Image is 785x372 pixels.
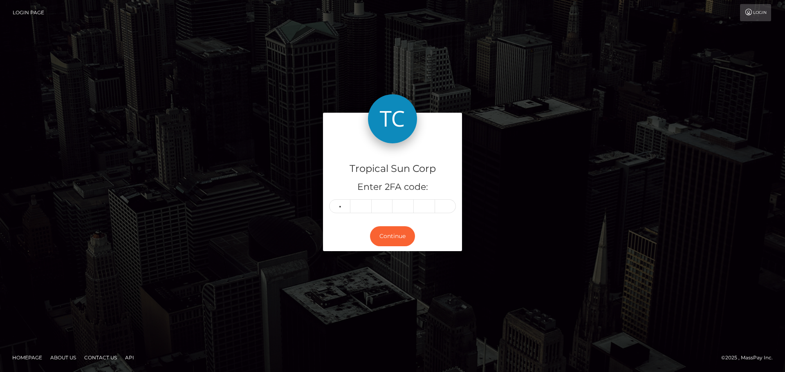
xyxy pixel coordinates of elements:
[370,226,415,246] button: Continue
[9,351,45,364] a: Homepage
[368,94,417,143] img: Tropical Sun Corp
[329,181,456,194] h5: Enter 2FA code:
[740,4,771,21] a: Login
[122,351,137,364] a: API
[81,351,120,364] a: Contact Us
[329,162,456,176] h4: Tropical Sun Corp
[13,4,44,21] a: Login Page
[47,351,79,364] a: About Us
[721,353,779,362] div: © 2025 , MassPay Inc.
